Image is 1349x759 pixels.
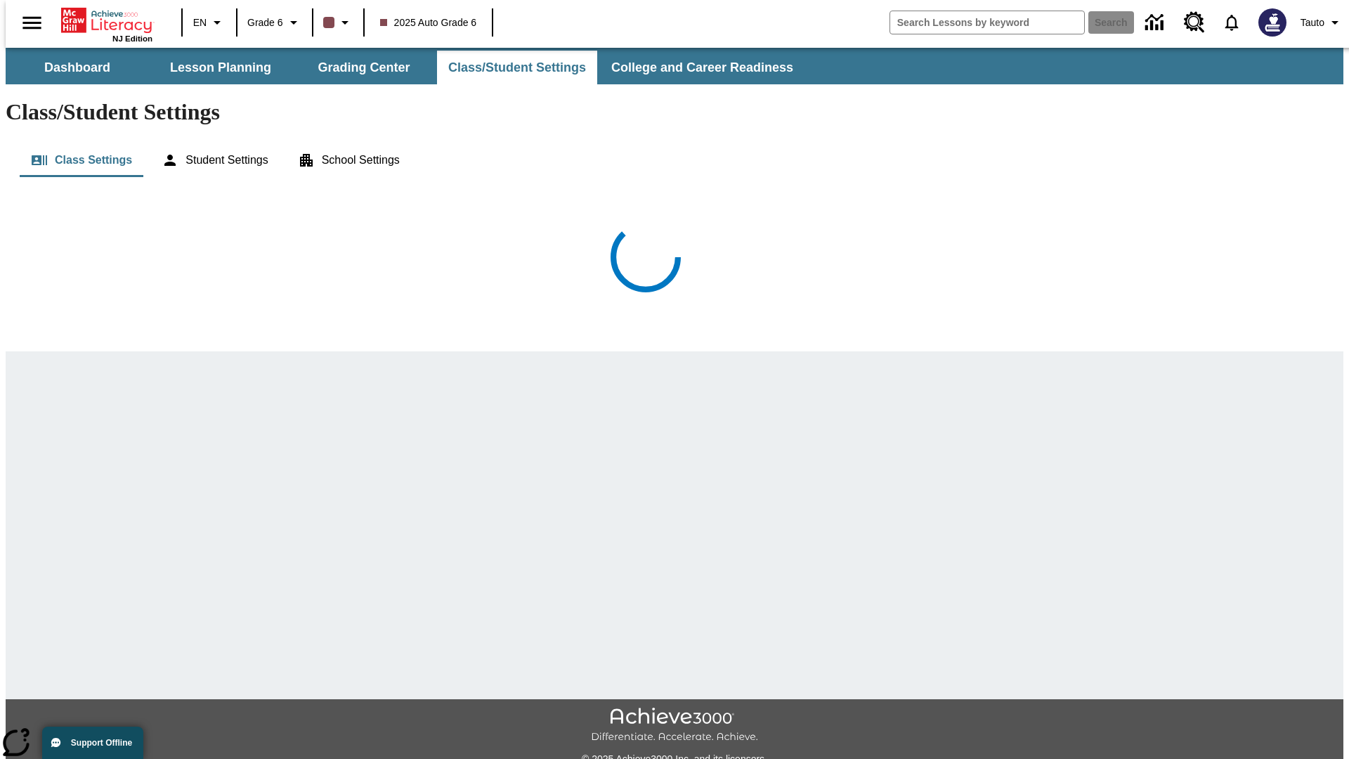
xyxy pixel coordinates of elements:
button: Profile/Settings [1295,10,1349,35]
button: Dashboard [7,51,148,84]
button: Class/Student Settings [437,51,597,84]
span: EN [193,15,207,30]
button: College and Career Readiness [600,51,804,84]
span: Support Offline [71,738,132,748]
img: Avatar [1258,8,1286,37]
button: Open side menu [11,2,53,44]
a: Home [61,6,152,34]
img: Achieve3000 Differentiate Accelerate Achieve [591,708,758,744]
a: Notifications [1213,4,1250,41]
a: Data Center [1137,4,1175,42]
button: Language: EN, Select a language [187,10,232,35]
button: Lesson Planning [150,51,291,84]
a: Resource Center, Will open in new tab [1175,4,1213,41]
button: Grade: Grade 6, Select a grade [242,10,308,35]
span: Tauto [1301,15,1324,30]
button: Student Settings [150,143,279,177]
input: search field [890,11,1084,34]
span: 2025 Auto Grade 6 [380,15,477,30]
span: Grade 6 [247,15,283,30]
span: NJ Edition [112,34,152,43]
div: Class/Student Settings [20,143,1329,177]
h1: Class/Student Settings [6,99,1343,125]
button: Grading Center [294,51,434,84]
button: Support Offline [42,727,143,759]
div: SubNavbar [6,48,1343,84]
div: SubNavbar [6,51,806,84]
button: Class color is dark brown. Change class color [318,10,359,35]
div: Home [61,5,152,43]
button: School Settings [287,143,411,177]
button: Select a new avatar [1250,4,1295,41]
button: Class Settings [20,143,143,177]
